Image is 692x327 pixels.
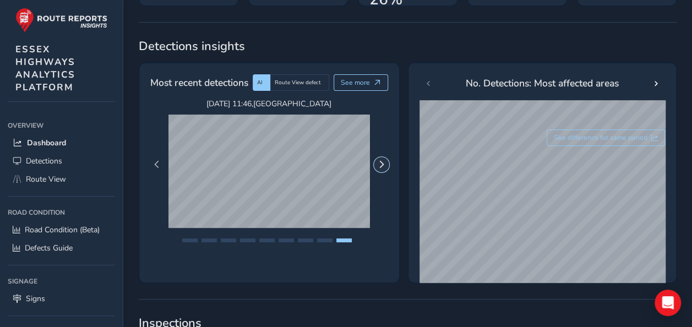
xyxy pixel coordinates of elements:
[336,238,352,242] button: Page 9
[15,8,107,32] img: rr logo
[25,243,73,253] span: Defects Guide
[15,43,75,94] span: ESSEX HIGHWAYS ANALYTICS PLATFORM
[182,238,198,242] button: Page 1
[150,75,248,90] span: Most recent detections
[253,74,270,91] div: AI
[259,238,275,242] button: Page 5
[149,157,165,172] button: Previous Page
[26,293,45,304] span: Signs
[8,221,115,239] a: Road Condition (Beta)
[298,238,313,242] button: Page 7
[554,133,647,142] span: See difference for same period
[257,79,263,86] span: AI
[466,76,619,90] span: No. Detections: Most affected areas
[8,204,115,221] div: Road Condition
[8,117,115,134] div: Overview
[341,78,370,87] span: See more
[8,290,115,308] a: Signs
[25,225,100,235] span: Road Condition (Beta)
[8,273,115,290] div: Signage
[26,174,66,184] span: Route View
[8,170,115,188] a: Route View
[26,156,62,166] span: Detections
[655,290,681,316] div: Open Intercom Messenger
[201,238,217,242] button: Page 2
[8,134,115,152] a: Dashboard
[334,74,388,91] button: See more
[270,74,329,91] div: Route View defect
[374,157,389,172] button: Next Page
[317,238,333,242] button: Page 8
[139,38,677,54] span: Detections insights
[8,152,115,170] a: Detections
[240,238,255,242] button: Page 4
[8,239,115,257] a: Defects Guide
[168,99,370,109] span: [DATE] 11:46 , [GEOGRAPHIC_DATA]
[275,79,321,86] span: Route View defect
[547,129,666,146] button: See difference for same period
[221,238,236,242] button: Page 3
[279,238,294,242] button: Page 6
[27,138,66,148] span: Dashboard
